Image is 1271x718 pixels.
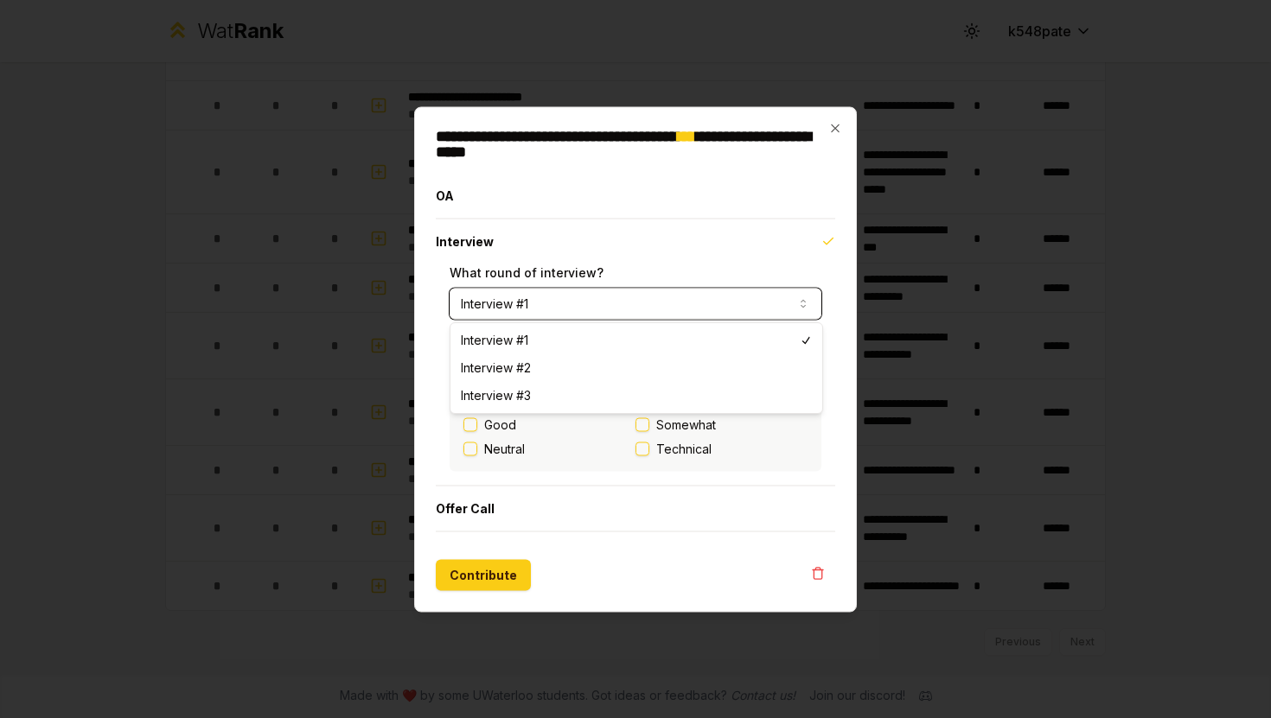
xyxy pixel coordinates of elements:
span: Interview #2 [461,359,531,377]
div: Interview [436,264,835,485]
button: Interview [436,219,835,264]
label: What round of interview? [450,264,604,279]
span: Interview #1 [461,332,528,349]
span: Interview #3 [461,387,531,404]
span: Technical [656,440,712,457]
label: Good [484,416,516,433]
button: OA [436,173,835,218]
label: Neutral [484,440,525,457]
span: Somewhat [656,416,716,433]
button: Contribute [436,559,531,590]
button: Offer Call [436,486,835,531]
